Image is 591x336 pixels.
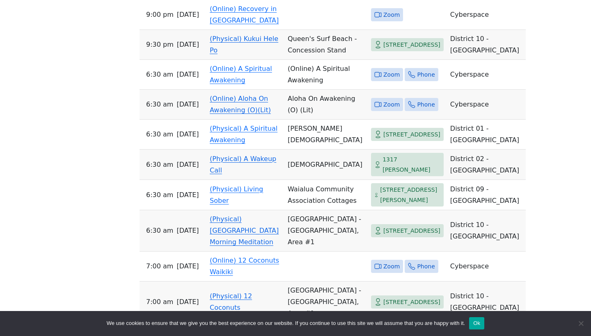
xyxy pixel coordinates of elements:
span: Phone [417,70,435,80]
span: 6:30 AM [146,129,173,140]
td: District 10 - [GEOGRAPHIC_DATA] [447,30,526,60]
a: (Online) A Spiritual Awakening [210,65,272,84]
span: No [577,319,585,327]
span: Phone [417,261,435,272]
td: District 02 - [GEOGRAPHIC_DATA] [447,150,526,180]
span: [STREET_ADDRESS] [383,129,440,140]
span: [DATE] [177,39,199,50]
td: [PERSON_NAME][DEMOGRAPHIC_DATA] [284,120,368,150]
a: (Online) 12 Coconuts Waikiki [210,257,279,276]
span: 9:30 PM [146,39,174,50]
span: [DATE] [176,189,199,201]
td: District 09 - [GEOGRAPHIC_DATA] [447,180,526,210]
a: (Online) Aloha On Awakening (O)(Lit) [210,95,271,114]
td: [GEOGRAPHIC_DATA] - [GEOGRAPHIC_DATA], Area #1 [284,210,368,252]
td: Cyberspace [447,90,526,120]
td: [DEMOGRAPHIC_DATA] [284,150,368,180]
span: [STREET_ADDRESS][PERSON_NAME] [380,185,440,205]
span: [DATE] [177,9,199,20]
span: Phone [417,100,435,110]
span: 6:30 AM [146,159,173,170]
span: 7:00 AM [146,296,173,308]
span: [DATE] [176,99,199,110]
span: Zoom [383,10,400,20]
span: [STREET_ADDRESS] [383,297,440,307]
span: [DATE] [176,69,199,80]
a: (Physical) Living Sober [210,185,263,204]
button: Ok [469,317,484,329]
a: (Physical) A Spiritual Awakening [210,125,277,144]
span: [DATE] [176,225,199,236]
a: (Physical) A Wakeup Call [210,155,276,174]
span: [DATE] [176,261,199,272]
td: Queen's Surf Beach - Concession Stand [284,30,368,60]
span: 7:00 AM [146,261,173,272]
td: District 01 - [GEOGRAPHIC_DATA] [447,120,526,150]
span: Zoom [383,100,400,110]
td: District 10 - [GEOGRAPHIC_DATA] [447,210,526,252]
td: Cyberspace [447,252,526,282]
span: Zoom [383,261,400,272]
a: (Physical) [GEOGRAPHIC_DATA] Morning Meditation [210,215,279,246]
td: District 10 - [GEOGRAPHIC_DATA] [447,282,526,323]
span: [DATE] [176,159,199,170]
span: We use cookies to ensure that we give you the best experience on our website. If you continue to ... [107,319,465,327]
span: 6:30 AM [146,225,173,236]
span: [STREET_ADDRESS] [383,226,440,236]
td: Cyberspace [447,60,526,90]
td: Aloha On Awakening (O) (Lit) [284,90,368,120]
td: (Online) A Spiritual Awakening [284,60,368,90]
span: 6:30 AM [146,99,173,110]
span: 1317 [PERSON_NAME] [383,154,440,175]
span: [DATE] [176,296,199,308]
td: [GEOGRAPHIC_DATA] - [GEOGRAPHIC_DATA], Area #1 [284,282,368,323]
a: (Physical) Kukui Hele Po [210,35,278,54]
td: Waialua Community Association Cottages [284,180,368,210]
span: 6:30 AM [146,69,173,80]
span: 9:00 PM [146,9,174,20]
span: Zoom [383,70,400,80]
a: (Online) Recovery in [GEOGRAPHIC_DATA] [210,5,279,24]
span: 6:30 AM [146,189,173,201]
a: (Physical) 12 Coconuts [210,292,252,311]
span: [DATE] [176,129,199,140]
span: [STREET_ADDRESS] [383,40,440,50]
